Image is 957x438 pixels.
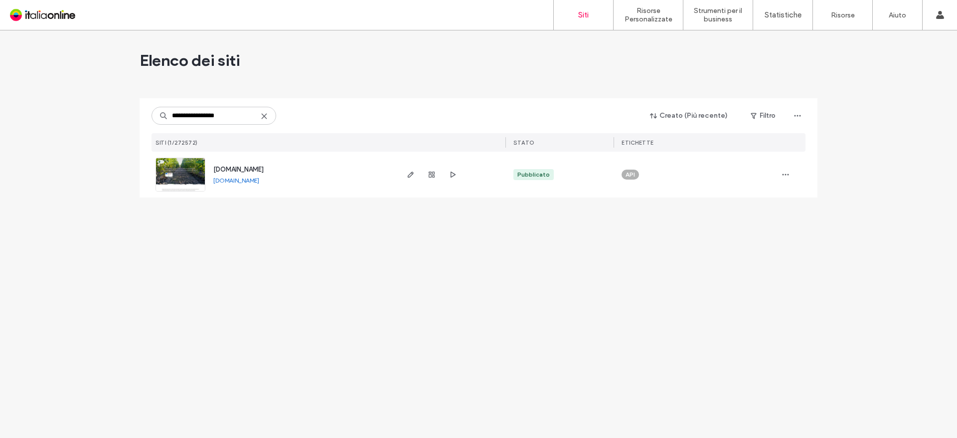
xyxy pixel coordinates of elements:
[213,177,259,184] a: [DOMAIN_NAME]
[517,170,550,179] div: Pubblicato
[513,139,535,146] span: STATO
[156,139,198,146] span: SITI (1/272572)
[213,166,264,173] a: [DOMAIN_NAME]
[741,108,786,124] button: Filtro
[683,6,753,23] label: Strumenti per il business
[22,7,46,16] span: Aiuto
[765,10,801,19] label: Statistiche
[889,11,906,19] label: Aiuto
[140,50,240,70] span: Elenco dei siti
[614,6,683,23] label: Risorse Personalizzate
[622,139,654,146] span: ETICHETTE
[626,170,635,179] span: API
[641,108,737,124] button: Creato (Più recente)
[578,10,589,19] label: Siti
[831,11,855,19] label: Risorse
